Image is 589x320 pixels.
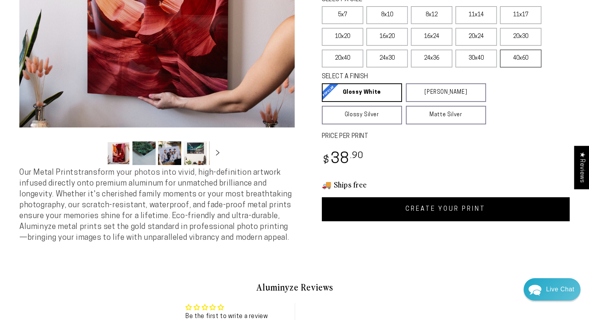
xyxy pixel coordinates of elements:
[366,28,408,46] label: 16x20
[185,303,268,312] div: Average rating is 0.00 stars
[322,83,402,102] a: Glossy White
[322,6,363,24] label: 5x7
[322,197,570,221] a: CREATE YOUR PRINT
[455,28,497,46] label: 20x24
[350,151,364,160] sup: .90
[500,28,541,46] label: 20x30
[366,50,408,67] label: 24x30
[107,141,130,165] button: Load image 1 in gallery view
[322,152,364,167] bdi: 38
[322,106,402,124] a: Glossy Silver
[158,141,181,165] button: Load image 3 in gallery view
[323,155,330,166] span: $
[69,280,521,294] h2: Aluminyze Reviews
[500,6,541,24] label: 11x17
[546,278,574,301] div: Contact Us Directly
[411,28,452,46] label: 16x24
[411,6,452,24] label: 8x12
[411,50,452,67] label: 24x36
[184,141,207,165] button: Load image 4 in gallery view
[88,145,105,162] button: Slide left
[322,179,570,189] h3: 🚚 Ships free
[406,106,486,124] a: Matte Silver
[209,145,226,162] button: Slide right
[322,28,363,46] label: 10x20
[574,146,589,189] div: Click to open Judge.me floating reviews tab
[406,83,486,102] a: [PERSON_NAME]
[366,6,408,24] label: 8x10
[455,6,497,24] label: 11x14
[322,132,570,141] label: PRICE PER PRINT
[500,50,541,67] label: 40x60
[322,72,468,81] legend: SELECT A FINISH
[19,169,292,242] span: Our Metal Prints transform your photos into vivid, high-definition artwork infused directly onto ...
[524,278,580,301] div: Chat widget toggle
[455,50,497,67] label: 30x40
[322,50,363,67] label: 20x40
[132,141,156,165] button: Load image 2 in gallery view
